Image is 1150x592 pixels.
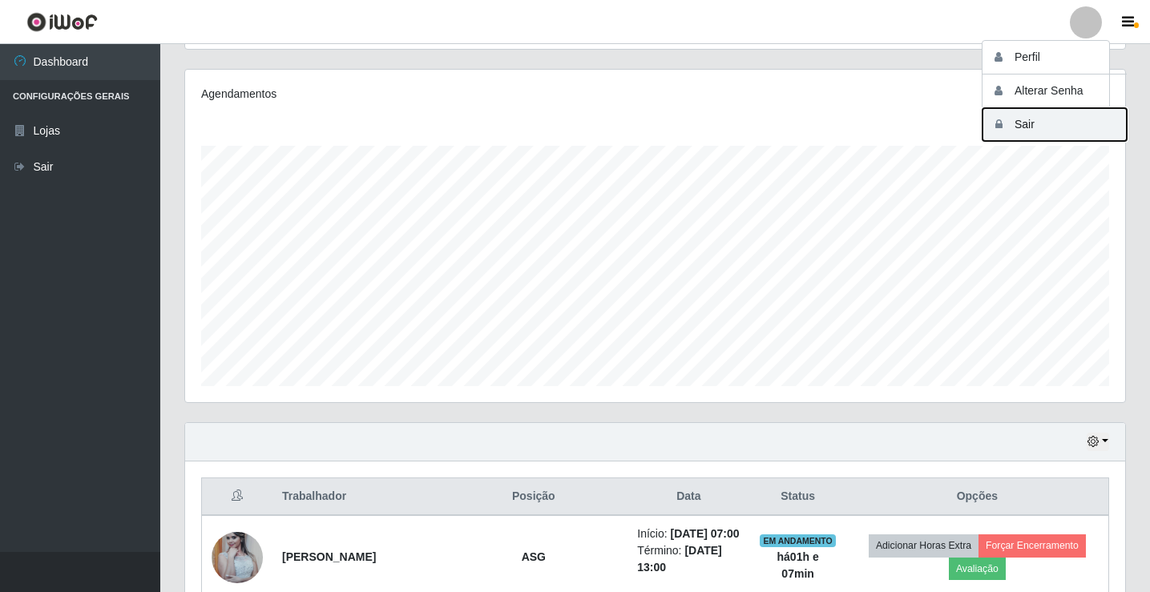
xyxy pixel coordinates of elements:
th: Data [627,478,749,516]
li: Término: [637,542,740,576]
button: Adicionar Horas Extra [869,534,979,557]
button: Avaliação [949,558,1006,580]
strong: [PERSON_NAME] [282,550,376,563]
th: Posição [439,478,627,516]
img: 1710775104200.jpeg [212,523,263,591]
button: Forçar Encerramento [979,534,1086,557]
span: EM ANDAMENTO [760,534,836,547]
strong: ASG [522,550,546,563]
button: Perfil [983,41,1127,75]
th: Trabalhador [272,478,439,516]
button: Sair [983,108,1127,141]
th: Status [750,478,846,516]
strong: há 01 h e 07 min [777,550,819,580]
th: Opções [846,478,1109,516]
img: CoreUI Logo [26,12,98,32]
button: Alterar Senha [983,75,1127,108]
time: [DATE] 07:00 [671,527,740,540]
li: Início: [637,526,740,542]
div: Agendamentos [201,86,566,103]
